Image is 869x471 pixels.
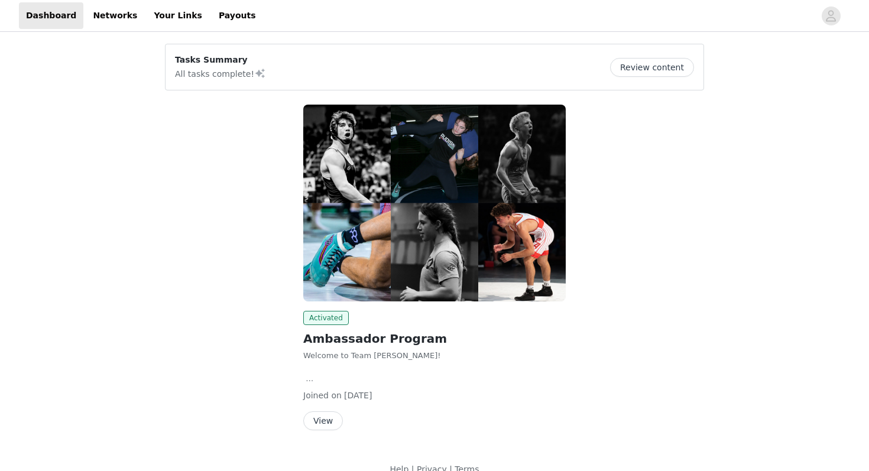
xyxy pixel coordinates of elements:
a: View [303,417,343,425]
a: Your Links [147,2,209,29]
a: Payouts [212,2,263,29]
span: Joined on [303,391,342,400]
img: RUDIS [303,105,566,301]
p: Tasks Summary [175,54,266,66]
a: Dashboard [19,2,83,29]
span: [DATE] [344,391,372,400]
p: Welcome to Team [PERSON_NAME]! [303,350,566,362]
button: View [303,411,343,430]
button: Review content [610,58,694,77]
span: Activated [303,311,349,325]
a: Networks [86,2,144,29]
h2: Ambassador Program [303,330,566,347]
p: All tasks complete! [175,66,266,80]
div: avatar [825,7,836,25]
